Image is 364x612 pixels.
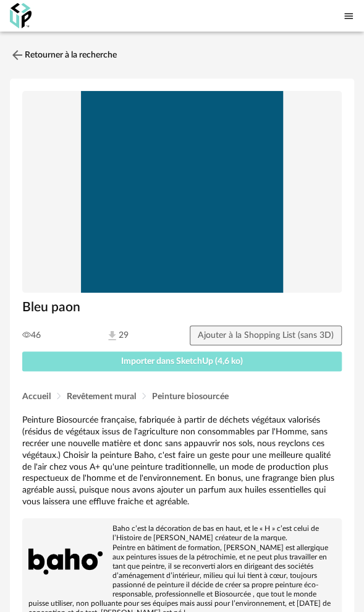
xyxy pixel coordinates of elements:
span: Accueil [22,392,51,401]
div: Breadcrumb [22,390,342,405]
span: Importer dans SketchUp (4,6 ko) [121,357,243,366]
span: 29 [106,329,183,342]
img: OXP [10,3,32,28]
span: 46 [22,330,99,341]
span: Revêtement mural [67,392,136,401]
img: Product pack shot [22,91,342,293]
a: Retourner à la recherche [10,41,117,69]
img: Téléchargements [106,329,119,342]
span: Menu icon [343,9,354,22]
span: Peinture biosourcée [152,392,229,401]
span: Ajouter à la Shopping List (sans 3D) [198,331,334,340]
h1: Bleu paon [22,299,342,316]
div: Peinture Biosourcée française, fabriquée à partir de déchets végétaux valorisés (résidus de végét... [22,415,342,508]
img: brand logo [28,524,103,598]
button: Ajouter à la Shopping List (sans 3D) [190,325,342,345]
img: svg+xml;base64,PHN2ZyB3aWR0aD0iMjQiIGhlaWdodD0iMjQiIHZpZXdCb3g9IjAgMCAyNCAyNCIgZmlsbD0ibm9uZSIgeG... [10,48,25,62]
button: Importer dans SketchUp (4,6 ko) [22,351,342,371]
